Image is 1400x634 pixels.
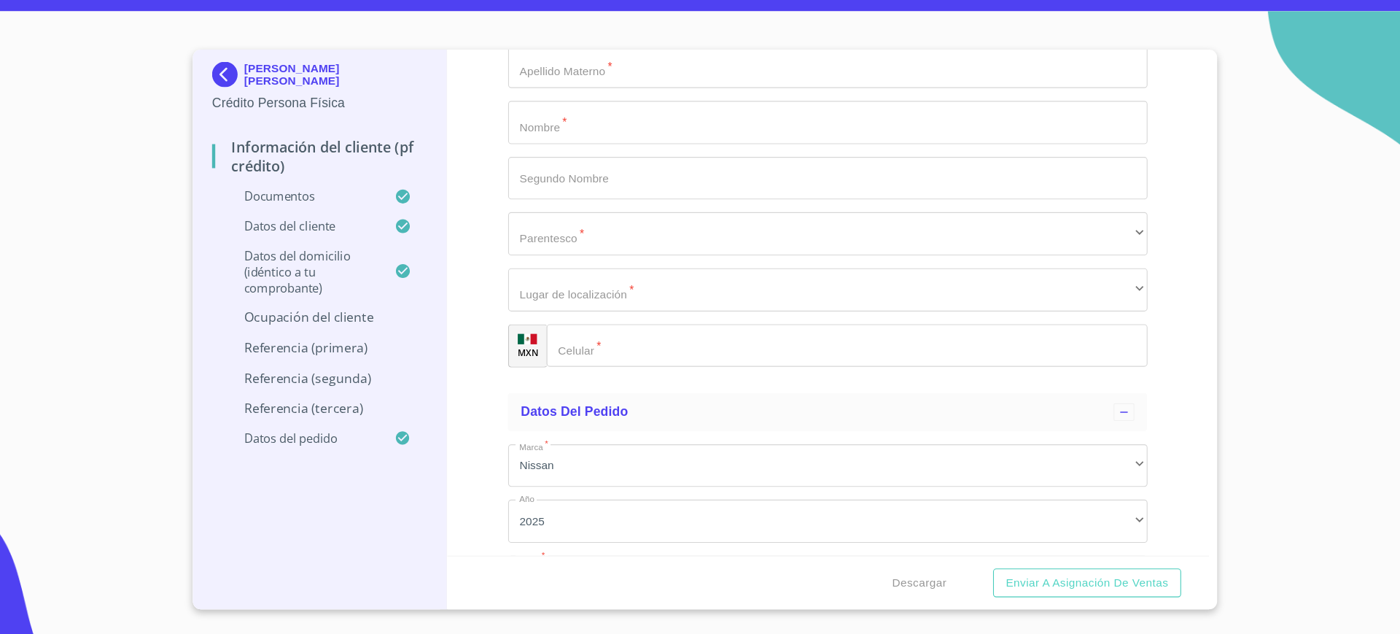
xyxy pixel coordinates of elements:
[251,401,447,417] p: Referencia (tercera)
[529,341,547,352] img: R93DlvwvvjP9fbrDwZeCRYBHk45OWMq+AAOlFVsxT89f82nwPLnD58IP7+ANJEaWYhP0Tx8kkA0WlQMPQsAAgwAOmBj20AXj6...
[251,93,280,117] img: Docupass spot blue
[251,318,447,334] p: Ocupación del Cliente
[251,346,447,362] p: Referencia (primera)
[962,555,1134,582] button: Enviar a Asignación de Ventas
[521,395,1103,430] div: Datos del pedido
[251,236,417,250] p: Datos del cliente
[1235,12,1365,35] span: [PERSON_NAME]
[1235,12,1382,35] button: account of current user
[280,93,447,117] p: [PERSON_NAME] [PERSON_NAME]
[521,231,1103,270] div: ​
[251,162,447,197] p: Información del cliente (PF crédito)
[532,406,630,419] span: Datos del pedido
[251,123,447,140] p: Crédito Persona Física
[974,560,1122,578] span: Enviar a Asignación de Ventas
[521,282,1103,321] div: ​
[251,263,417,306] p: Datos del domicilio (idéntico a tu comprobante)
[521,442,1103,482] div: Nissan
[251,209,417,223] p: Documentos
[865,555,926,582] button: Descargar
[521,492,1103,532] div: 2025
[871,560,920,578] span: Descargar
[529,353,548,364] p: MXN
[251,93,447,123] div: [PERSON_NAME] [PERSON_NAME]
[251,429,417,444] p: Datos del pedido
[251,374,447,390] p: Referencia (segunda)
